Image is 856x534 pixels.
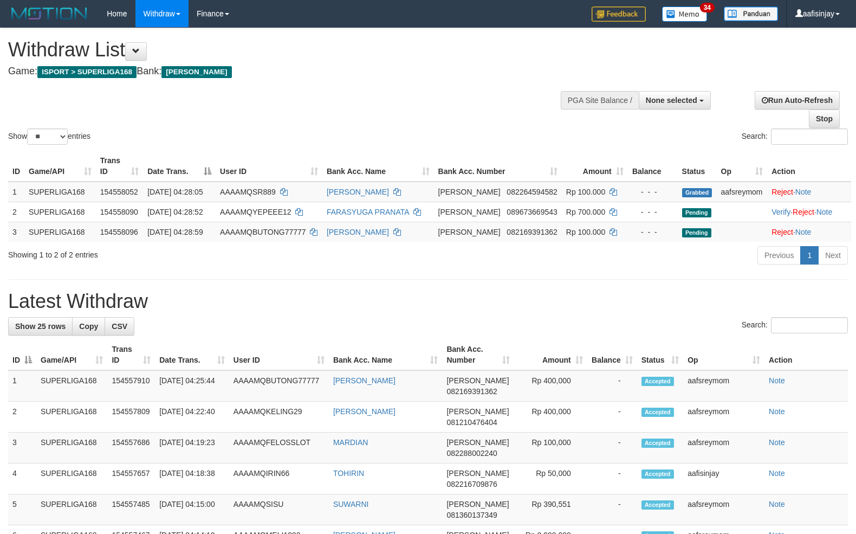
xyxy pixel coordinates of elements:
a: Note [769,438,785,447]
a: Stop [809,110,840,128]
td: SUPERLIGA168 [24,222,96,242]
a: Note [769,376,785,385]
span: Show 25 rows [15,322,66,331]
td: 4 [8,464,36,494]
a: Show 25 rows [8,317,73,336]
span: Accepted [641,439,674,448]
td: 154557485 [107,494,155,525]
a: Run Auto-Refresh [755,91,840,110]
td: 154557910 [107,370,155,402]
div: Showing 1 to 2 of 2 entries [8,245,348,260]
span: Copy 081360137349 to clipboard [446,511,497,519]
span: [PERSON_NAME] [446,376,509,385]
span: Rp 700.000 [566,208,605,216]
span: Copy 082169391362 to clipboard [507,228,557,236]
h4: Game: Bank: [8,66,560,77]
input: Search: [771,317,848,333]
a: FARASYUGA PRANATA [327,208,409,216]
h1: Latest Withdraw [8,291,848,312]
td: [DATE] 04:18:38 [155,464,229,494]
td: SUPERLIGA168 [24,202,96,222]
td: SUPERLIGA168 [24,182,96,202]
label: Search: [742,317,848,333]
td: [DATE] 04:25:44 [155,370,229,402]
th: Balance [628,151,678,182]
td: aafsreymom [683,433,764,464]
td: 3 [8,433,36,464]
a: [PERSON_NAME] [333,376,395,385]
span: [DATE] 04:28:59 [147,228,203,236]
td: aafsreymom [717,182,768,202]
span: [PERSON_NAME] [438,208,501,216]
img: Feedback.jpg [592,7,646,22]
a: Reject [771,228,793,236]
th: Date Trans.: activate to sort column ascending [155,339,229,370]
th: Balance: activate to sort column ascending [587,339,637,370]
span: Copy 081210476404 to clipboard [446,418,497,427]
td: - [587,370,637,402]
span: [PERSON_NAME] [161,66,231,78]
td: Rp 50,000 [514,464,587,494]
td: 154557686 [107,433,155,464]
td: [DATE] 04:15:00 [155,494,229,525]
th: Op: activate to sort column ascending [683,339,764,370]
td: 154557809 [107,402,155,433]
td: SUPERLIGA168 [36,494,107,525]
td: · · [767,202,851,222]
a: SUWARNI [333,500,369,509]
td: SUPERLIGA168 [36,402,107,433]
a: [PERSON_NAME] [327,188,389,196]
th: Bank Acc. Number: activate to sort column ascending [434,151,562,182]
h1: Withdraw List [8,39,560,61]
span: [PERSON_NAME] [446,407,509,416]
th: ID [8,151,24,182]
a: Note [769,407,785,416]
th: Action [764,339,848,370]
span: CSV [112,322,127,331]
th: Trans ID: activate to sort column ascending [96,151,143,182]
span: Accepted [641,377,674,386]
span: Accepted [641,500,674,510]
td: - [587,494,637,525]
span: Copy 082288002240 to clipboard [446,449,497,458]
div: - - - [632,186,673,197]
a: Note [795,228,812,236]
td: AAAAMQFELOSSLOT [229,433,329,464]
th: Op: activate to sort column ascending [717,151,768,182]
div: - - - [632,227,673,237]
td: 2 [8,402,36,433]
td: AAAAMQSISU [229,494,329,525]
td: 5 [8,494,36,525]
a: Note [769,469,785,478]
td: SUPERLIGA168 [36,464,107,494]
span: Copy 089673669543 to clipboard [507,208,557,216]
span: 154558096 [100,228,138,236]
input: Search: [771,128,848,145]
th: Amount: activate to sort column ascending [562,151,628,182]
td: 154557657 [107,464,155,494]
th: Status: activate to sort column ascending [637,339,683,370]
a: Reject [771,188,793,196]
th: ID: activate to sort column descending [8,339,36,370]
div: PGA Site Balance / [561,91,639,110]
span: 154558090 [100,208,138,216]
th: Amount: activate to sort column ascending [514,339,587,370]
a: TOHIRIN [333,469,364,478]
span: Rp 100.000 [566,228,605,236]
span: [DATE] 04:28:05 [147,188,203,196]
a: Note [795,188,812,196]
span: 34 [700,3,715,12]
button: None selected [639,91,711,110]
span: 154558052 [100,188,138,196]
a: Verify [771,208,790,216]
a: 1 [800,246,819,265]
td: Rp 400,000 [514,370,587,402]
span: Accepted [641,408,674,417]
td: Rp 390,551 [514,494,587,525]
a: CSV [105,317,134,336]
td: 2 [8,202,24,222]
span: None selected [646,96,697,105]
span: [DATE] 04:28:52 [147,208,203,216]
th: Bank Acc. Name: activate to sort column ascending [329,339,443,370]
td: AAAAMQBUTONG77777 [229,370,329,402]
